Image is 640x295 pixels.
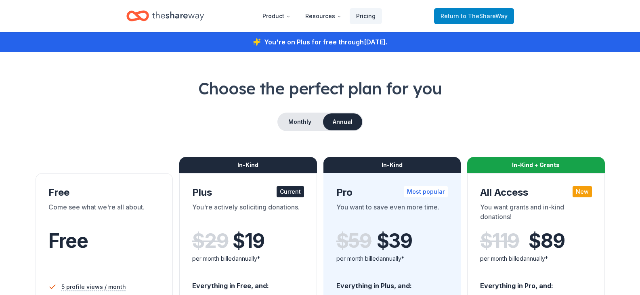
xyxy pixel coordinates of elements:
[467,157,605,173] div: In-Kind + Grants
[404,186,448,197] div: Most popular
[192,186,304,199] div: Plus
[256,8,297,24] button: Product
[434,8,514,24] a: Returnto TheShareWay
[32,77,608,100] h1: Choose the perfect plan for you
[441,11,508,21] span: Return
[480,202,592,225] div: You want grants and in-kind donations!
[48,202,160,225] div: Come see what we're all about.
[336,274,448,291] div: Everything in Plus, and:
[256,6,382,25] nav: Main
[126,6,204,25] a: Home
[192,254,304,264] div: per month billed annually*
[480,274,592,291] div: Everything in Pro, and:
[48,186,160,199] div: Free
[278,113,321,130] button: Monthly
[323,157,461,173] div: In-Kind
[192,202,304,225] div: You're actively soliciting donations.
[61,282,126,292] span: 5 profile views / month
[336,254,448,264] div: per month billed annually*
[480,186,592,199] div: All Access
[277,186,304,197] div: Current
[48,229,88,253] span: Free
[179,157,317,173] div: In-Kind
[299,8,348,24] button: Resources
[350,8,382,24] a: Pricing
[192,274,304,291] div: Everything in Free, and:
[573,186,592,197] div: New
[377,230,412,252] span: $ 39
[233,230,264,252] span: $ 19
[461,13,508,19] span: to TheShareWay
[480,254,592,264] div: per month billed annually*
[336,186,448,199] div: Pro
[336,202,448,225] div: You want to save even more time.
[323,113,362,130] button: Annual
[529,230,564,252] span: $ 89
